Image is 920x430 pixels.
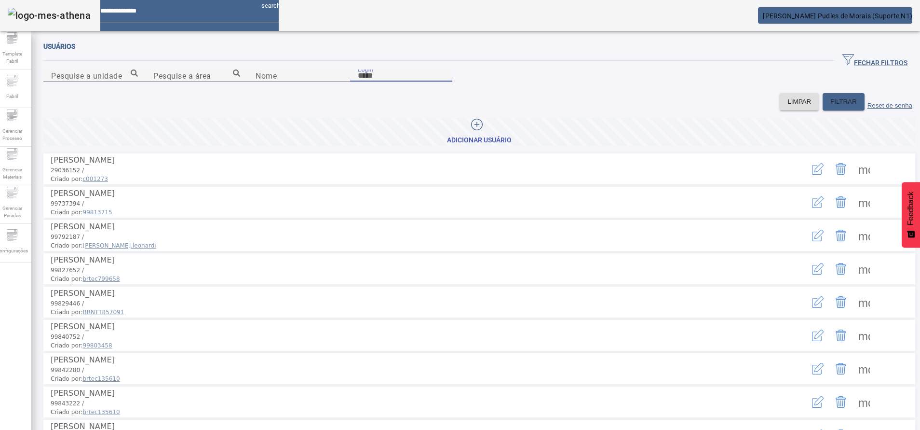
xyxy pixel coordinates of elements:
input: Number [153,70,240,82]
span: [PERSON_NAME] Pudles de Morais (Suporte N1) [763,12,912,20]
span: 99840752 / [51,333,84,340]
img: logo-mes-athena [8,8,91,23]
span: c001273 [83,176,108,182]
span: 99827652 / [51,267,84,274]
span: LIMPAR [787,97,811,107]
span: Criado por: [51,241,769,250]
span: Usuários [43,42,75,50]
button: Feedback - Mostrar pesquisa [902,182,920,248]
button: FECHAR FILTROS [835,52,915,69]
span: BRNTT857091 [83,309,124,316]
span: Criado por: [51,275,769,283]
span: Criado por: [51,208,769,217]
button: Mais [852,390,876,414]
span: 99803458 [83,342,112,349]
span: [PERSON_NAME].leonardi [83,242,156,249]
span: brtec135610 [83,375,120,382]
button: Mais [852,357,876,380]
span: Criado por: [51,341,769,350]
span: [PERSON_NAME] [51,155,115,165]
span: [PERSON_NAME] [51,322,115,331]
button: LIMPAR [780,93,819,111]
span: brtec135610 [83,409,120,416]
span: [PERSON_NAME] [51,355,115,364]
input: Number [51,70,138,82]
label: Reset de senha [867,102,912,109]
button: Mais [852,291,876,314]
button: Delete [829,291,852,314]
span: [PERSON_NAME] [51,255,115,264]
mat-label: Pesquise a área [153,71,211,80]
span: [PERSON_NAME] [51,222,115,231]
mat-label: Login [358,66,373,72]
button: Delete [829,224,852,247]
span: 99737394 / [51,200,84,207]
span: 99813715 [83,209,112,216]
span: [PERSON_NAME] [51,388,115,398]
button: Delete [829,357,852,380]
button: Mais [852,191,876,214]
span: 29036152 / [51,167,84,174]
span: 99843222 / [51,400,84,407]
span: 99842280 / [51,367,84,374]
span: 99829446 / [51,300,84,307]
div: Adicionar Usuário [447,136,512,145]
button: Adicionar Usuário [43,118,915,146]
span: 99792187 / [51,234,84,240]
span: Criado por: [51,308,769,317]
button: Delete [829,390,852,414]
mat-label: Pesquise a unidade [51,71,122,80]
button: Delete [829,324,852,347]
button: Mais [852,157,876,180]
button: Delete [829,257,852,280]
span: FECHAR FILTROS [842,54,907,68]
button: Reset de senha [865,93,915,111]
button: Delete [829,157,852,180]
span: [PERSON_NAME] [51,289,115,298]
span: Criado por: [51,408,769,416]
button: FILTRAR [823,93,865,111]
button: Mais [852,224,876,247]
span: brtec799658 [83,276,120,282]
button: Delete [829,191,852,214]
button: Mais [852,324,876,347]
span: [PERSON_NAME] [51,189,115,198]
mat-label: Nome [256,71,277,80]
span: FILTRAR [830,97,857,107]
span: Feedback [906,192,915,225]
span: Criado por: [51,375,769,383]
button: Mais [852,257,876,280]
span: Fabril [3,90,21,103]
span: Criado por: [51,175,769,183]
